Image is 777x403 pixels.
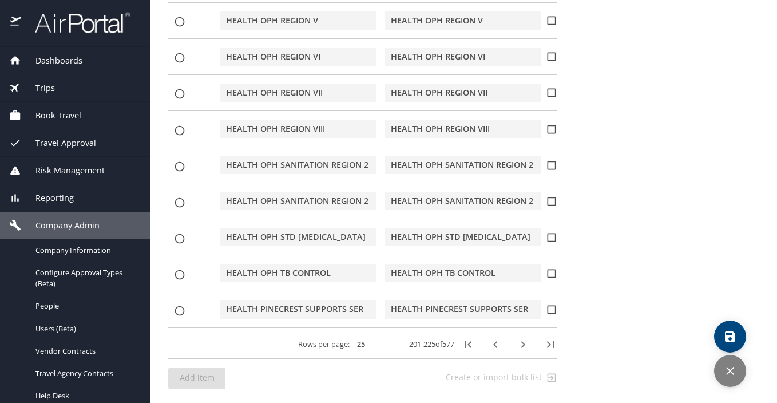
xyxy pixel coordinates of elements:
[35,245,136,256] span: Company Information
[357,339,365,349] span: 25
[21,164,105,177] span: Risk Management
[391,264,535,282] input: Report value
[21,219,100,232] span: Company Admin
[21,82,55,94] span: Trips
[226,264,370,282] input: List item
[391,192,535,210] input: Report value
[226,228,370,246] input: List item
[21,54,82,67] span: Dashboards
[35,346,136,357] span: Vendor Contracts
[226,12,370,29] input: List item
[21,109,81,122] span: Book Travel
[21,192,74,204] span: Reporting
[226,84,370,101] input: List item
[35,323,136,334] span: Users (Beta)
[226,192,370,210] input: List item
[10,11,22,34] img: icon-airportal.png
[21,137,96,149] span: Travel Approval
[226,48,370,65] input: List item
[391,48,535,65] input: Report value
[226,301,370,318] input: List item
[35,301,136,311] span: People
[391,12,535,29] input: Report value
[391,84,535,101] input: Report value
[35,390,136,401] span: Help Desk
[391,228,535,246] input: Report value
[391,156,535,173] input: Report value
[226,156,370,173] input: List item
[409,341,454,348] p: 201-225 of 577
[35,368,136,379] span: Travel Agency Contacts
[391,301,535,318] input: Report value
[391,120,535,137] input: Report value
[714,321,746,353] button: save
[226,120,370,137] input: List item
[714,355,746,387] button: discard
[35,267,136,289] span: Configure Approval Types (Beta)
[298,341,365,348] p: Rows per page:
[22,11,130,34] img: airportal-logo.png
